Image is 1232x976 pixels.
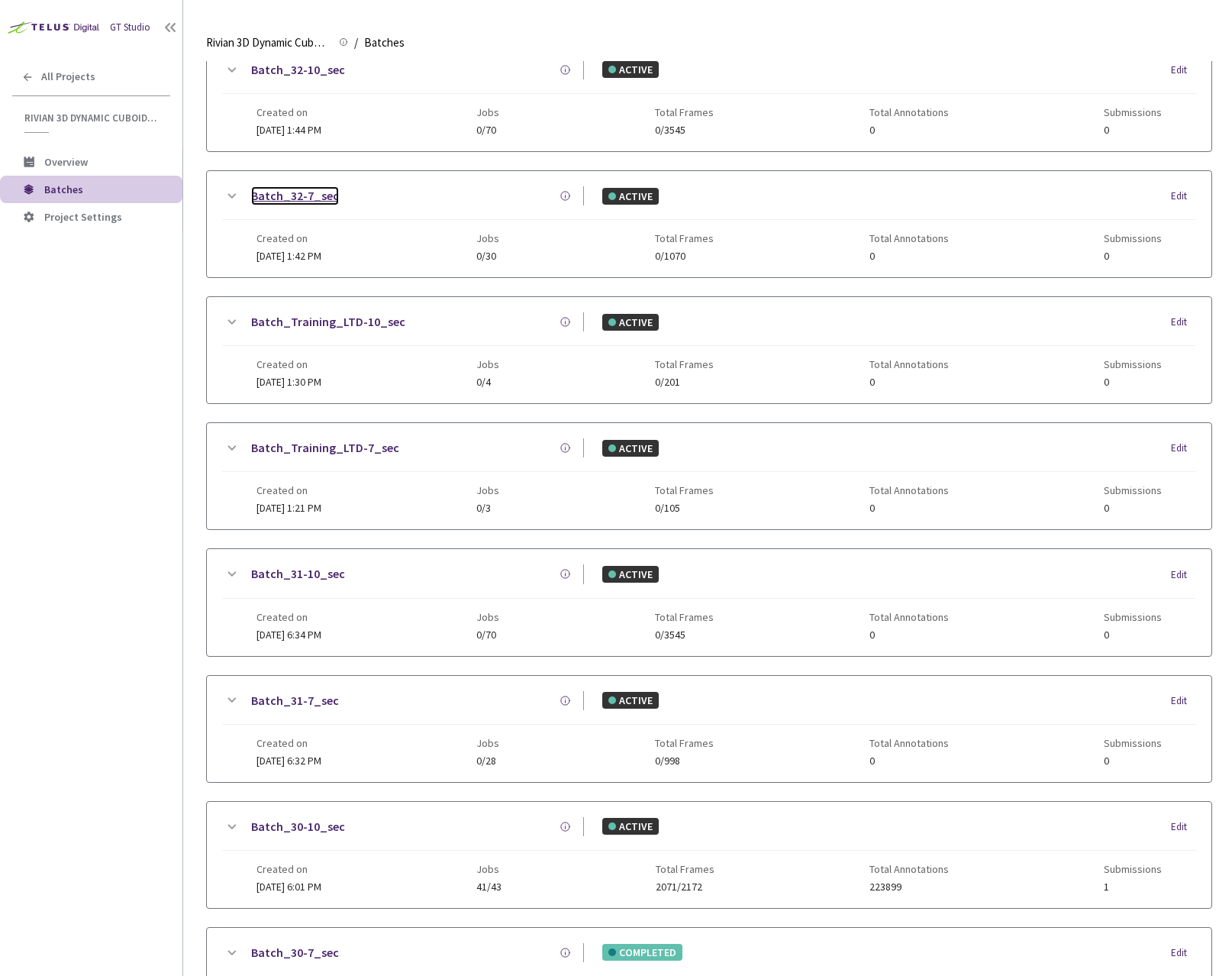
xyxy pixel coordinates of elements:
[655,737,714,749] span: Total Frames
[869,358,949,370] span: Total Annotations
[655,358,714,370] span: Total Frames
[602,818,659,835] div: ACTIVE
[476,232,499,244] span: Jobs
[655,629,714,641] span: 0/3545
[655,377,714,388] span: 0/201
[256,501,321,515] span: [DATE] 1:21 PM
[655,755,714,767] span: 0/998
[1171,315,1196,330] div: Edit
[256,611,321,623] span: Created on
[869,611,949,623] span: Total Annotations
[1171,945,1196,961] div: Edit
[476,124,499,136] span: 0/70
[476,881,502,893] span: 41/43
[44,155,88,169] span: Overview
[207,171,1211,277] div: Batch_32-7_secACTIVEEditCreated on[DATE] 1:42 PMJobs0/30Total Frames0/1070Total Annotations0Submi...
[256,863,321,875] span: Created on
[476,358,499,370] span: Jobs
[476,737,499,749] span: Jobs
[1104,124,1162,136] span: 0
[476,611,499,623] span: Jobs
[656,881,714,893] span: 2071/2172
[476,755,499,767] span: 0/28
[256,484,321,496] span: Created on
[602,314,659,331] div: ACTIVE
[1104,755,1162,767] span: 0
[207,676,1211,782] div: Batch_31-7_secACTIVEEditCreated on[DATE] 6:32 PMJobs0/28Total Frames0/998Total Annotations0Submis...
[602,188,659,205] div: ACTIVE
[364,34,405,52] span: Batches
[655,503,714,514] span: 0/105
[207,45,1211,151] div: Batch_32-10_secACTIVEEditCreated on[DATE] 1:44 PMJobs0/70Total Frames0/3545Total Annotations0Subm...
[869,503,949,514] span: 0
[1171,567,1196,583] div: Edit
[1171,441,1196,456] div: Edit
[207,802,1211,908] div: Batch_30-10_secACTIVEEditCreated on[DATE] 6:01 PMJobs41/43Total Frames2071/2172Total Annotations2...
[1104,737,1162,749] span: Submissions
[1104,503,1162,514] span: 0
[476,250,499,262] span: 0/30
[44,183,83,196] span: Batches
[251,691,339,710] a: Batch_31-7_sec
[251,817,345,836] a: Batch_30-10_sec
[1104,232,1162,244] span: Submissions
[256,754,321,768] span: [DATE] 6:32 PM
[476,377,499,388] span: 0/4
[251,312,405,331] a: Batch_Training_LTD-10_sec
[476,484,499,496] span: Jobs
[602,61,659,78] div: ACTIVE
[869,881,949,893] span: 223899
[869,863,949,875] span: Total Annotations
[656,863,714,875] span: Total Frames
[602,566,659,583] div: ACTIVE
[869,484,949,496] span: Total Annotations
[602,440,659,457] div: ACTIVE
[256,375,321,389] span: [DATE] 1:30 PM
[1104,358,1162,370] span: Submissions
[1171,819,1196,835] div: Edit
[655,484,714,496] span: Total Frames
[256,249,321,263] span: [DATE] 1:42 PM
[869,737,949,749] span: Total Annotations
[869,124,949,136] span: 0
[1171,693,1196,709] div: Edit
[251,438,399,457] a: Batch_Training_LTD-7_sec
[256,880,321,894] span: [DATE] 6:01 PM
[1104,484,1162,496] span: Submissions
[251,564,345,583] a: Batch_31-10_sec
[869,250,949,262] span: 0
[256,628,321,642] span: [DATE] 6:34 PM
[44,210,122,224] span: Project Settings
[655,611,714,623] span: Total Frames
[655,106,714,118] span: Total Frames
[1104,611,1162,623] span: Submissions
[207,297,1211,403] div: Batch_Training_LTD-10_secACTIVEEditCreated on[DATE] 1:30 PMJobs0/4Total Frames0/201Total Annotati...
[869,106,949,118] span: Total Annotations
[655,250,714,262] span: 0/1070
[24,111,161,124] span: Rivian 3D Dynamic Cuboids[2024-25]
[476,106,499,118] span: Jobs
[602,944,682,961] div: COMPLETED
[256,737,321,749] span: Created on
[869,629,949,641] span: 0
[655,124,714,136] span: 0/3545
[476,503,499,514] span: 0/3
[256,358,321,370] span: Created on
[1171,189,1196,204] div: Edit
[1104,377,1162,388] span: 0
[251,186,339,205] a: Batch_32-7_sec
[655,232,714,244] span: Total Frames
[251,60,345,79] a: Batch_32-10_sec
[256,123,321,137] span: [DATE] 1:44 PM
[1104,106,1162,118] span: Submissions
[869,755,949,767] span: 0
[41,70,95,83] span: All Projects
[1104,863,1162,875] span: Submissions
[869,377,949,388] span: 0
[1104,881,1162,893] span: 1
[476,863,502,875] span: Jobs
[207,423,1211,529] div: Batch_Training_LTD-7_secACTIVEEditCreated on[DATE] 1:21 PMJobs0/3Total Frames0/105Total Annotatio...
[869,232,949,244] span: Total Annotations
[1104,629,1162,641] span: 0
[207,549,1211,655] div: Batch_31-10_secACTIVEEditCreated on[DATE] 6:34 PMJobs0/70Total Frames0/3545Total Annotations0Subm...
